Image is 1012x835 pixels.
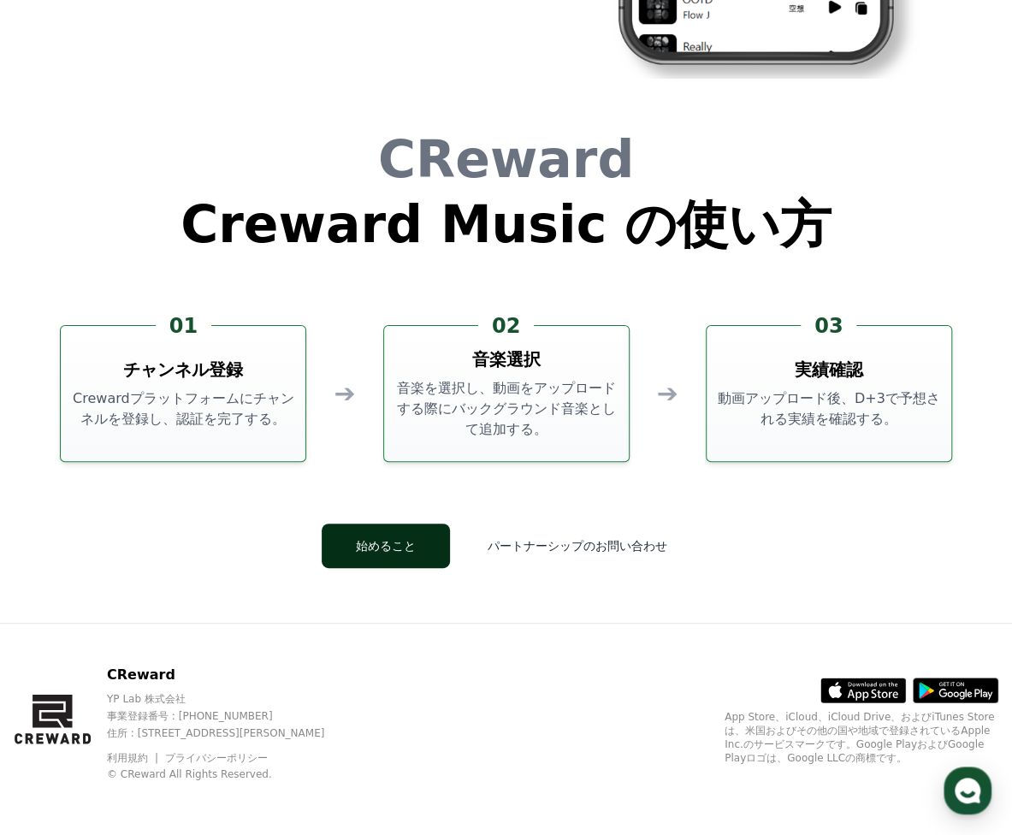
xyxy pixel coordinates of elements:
div: ➔ [657,378,678,409]
p: YP Lab 株式会社 [107,692,354,706]
p: App Store、iCloud、iCloud Drive、およびiTunes Storeは、米国およびその他の国や地域で登録されているApple Inc.のサービスマークです。Google P... [725,710,998,765]
h3: 実績確認 [795,358,863,382]
a: Home [5,542,113,585]
p: 事業登録番号 : [PHONE_NUMBER] [107,709,354,723]
button: 始めること [322,524,450,568]
span: Messages [142,569,192,583]
button: パートナーシップのお問い合わせ [464,524,691,568]
div: ➔ [334,378,355,409]
a: Messages [113,542,221,585]
p: 音楽を選択し、動画をアップロードする際にバックグラウンド音楽として追加する。 [391,378,622,440]
p: © CReward All Rights Reserved. [107,767,354,781]
p: 住所 : [STREET_ADDRESS][PERSON_NAME] [107,726,354,740]
h3: 音楽選択 [472,347,541,371]
div: 03 [801,312,856,340]
h3: チャンネル登録 [123,358,243,382]
span: Home [44,568,74,582]
h1: CReward [181,133,831,185]
p: Crewardプラットフォームにチャンネルを登録し、認証を完了する。 [68,388,299,429]
div: 01 [156,312,211,340]
a: プライバシーポリシー [165,752,268,764]
a: 利用規約 [107,752,161,764]
p: CReward [107,665,354,685]
span: Settings [253,568,295,582]
p: 動画アップロード後、D+3で予想される実績を確認する。 [713,388,944,429]
div: 02 [478,312,534,340]
a: Settings [221,542,328,585]
h1: Creward Music の使い方 [181,198,831,250]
